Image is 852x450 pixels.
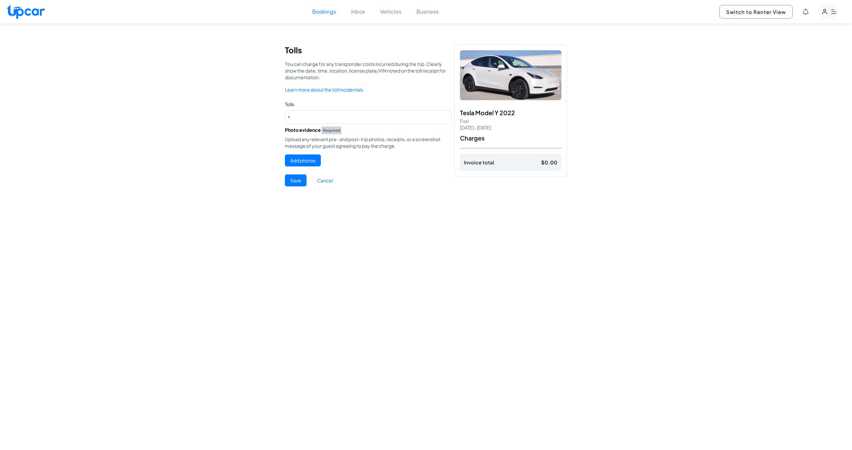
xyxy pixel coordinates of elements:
a: Learn more about the toll incidentals [285,86,363,93]
img: Upcar Logo [7,5,45,19]
button: Inbox [351,8,365,16]
h3: Tesla Model Y 2022 [460,108,561,117]
button: Business [416,8,439,16]
p: You can charge for any transponder costs incurred during the trip. Clearly show the date, time, l... [285,61,452,81]
p: Upload any relevant pre- and post-trip photos, receipts, or a screenshot message of your guest ag... [285,136,452,149]
span: Required [321,126,341,134]
p: Fusi [460,117,561,124]
button: Switch to Renter View [719,5,793,19]
button: Save [285,174,307,186]
p: Invoice total [464,158,494,167]
p: [DATE] - [DATE] [460,124,561,131]
label: Tolls [285,101,452,108]
p: $ 0.00 [541,158,557,167]
button: Bookings [312,8,336,16]
button: Add photos [285,154,321,166]
button: Cancel [312,174,338,186]
img: Tesla Model 3 [460,50,561,100]
p: Photo evidence [285,126,452,133]
button: Vehicles [380,8,401,16]
h1: Tolls [285,45,452,55]
h2: Charges [460,133,561,143]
